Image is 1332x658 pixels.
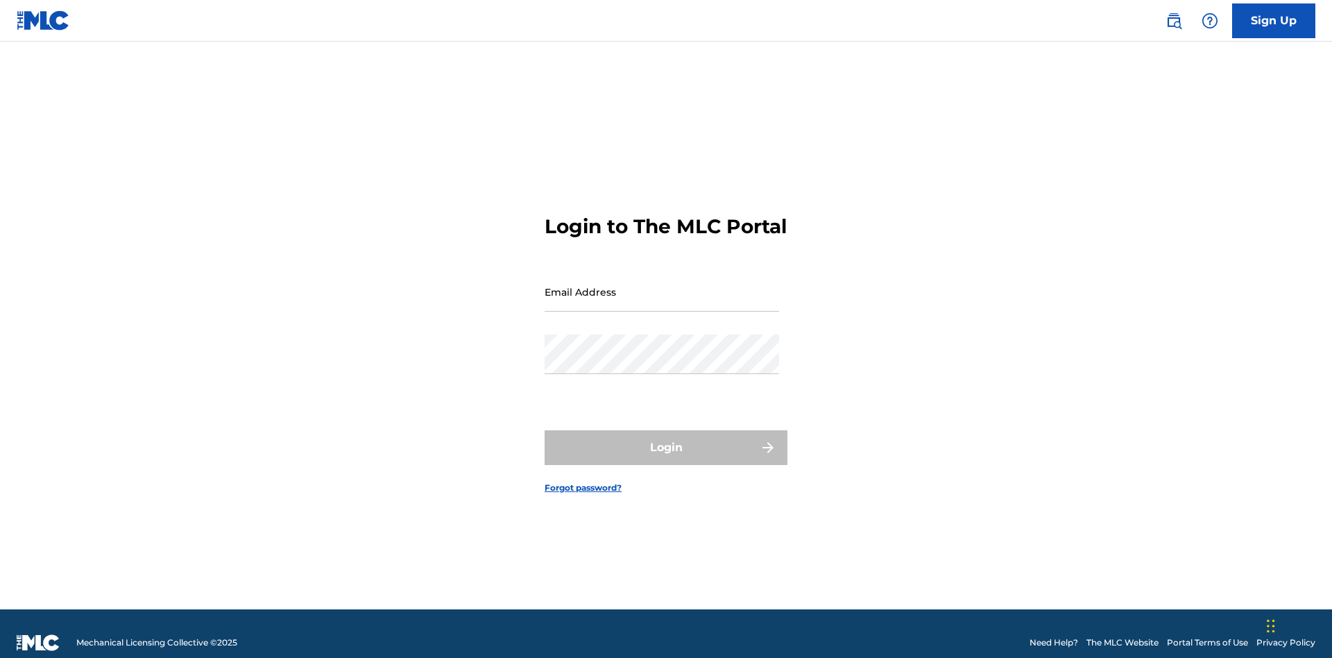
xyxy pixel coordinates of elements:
a: Privacy Policy [1256,636,1315,649]
iframe: Chat Widget [1263,591,1332,658]
span: Mechanical Licensing Collective © 2025 [76,636,237,649]
img: search [1165,12,1182,29]
a: Public Search [1160,7,1188,35]
div: Help [1196,7,1224,35]
a: Sign Up [1232,3,1315,38]
a: The MLC Website [1086,636,1159,649]
a: Portal Terms of Use [1167,636,1248,649]
h3: Login to The MLC Portal [545,214,787,239]
a: Need Help? [1030,636,1078,649]
img: help [1202,12,1218,29]
a: Forgot password? [545,482,622,494]
img: MLC Logo [17,10,70,31]
img: logo [17,634,60,651]
div: Drag [1267,605,1275,647]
